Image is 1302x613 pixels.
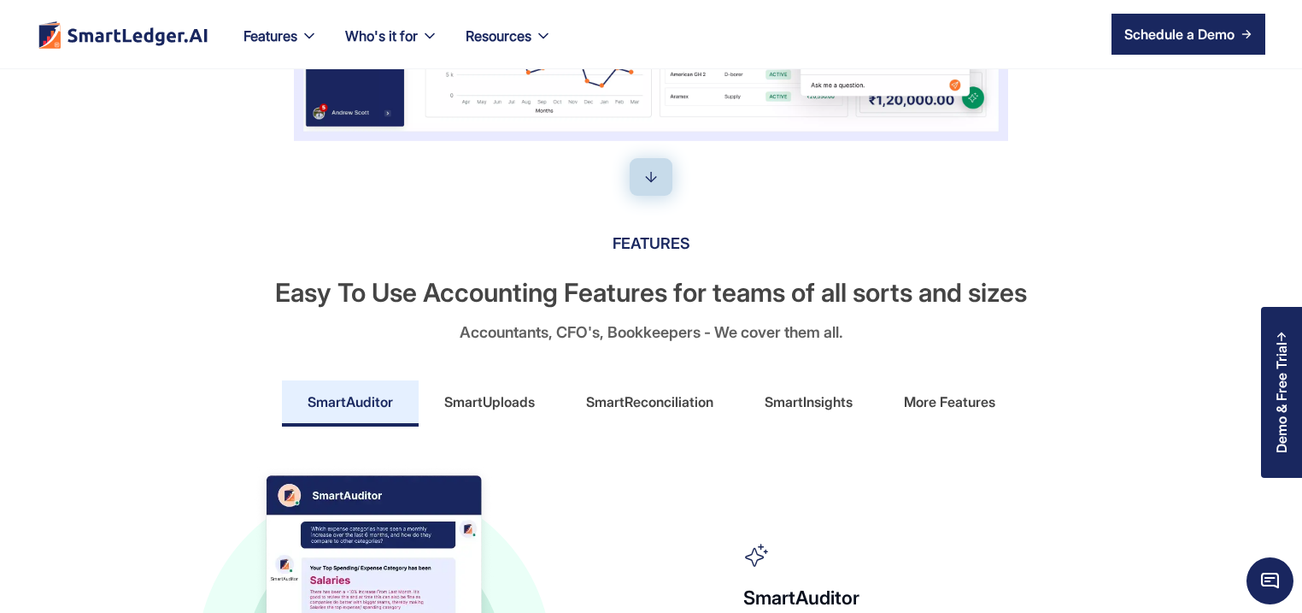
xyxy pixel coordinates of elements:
[1111,14,1265,55] a: Schedule a Demo
[1124,24,1235,44] div: Schedule a Demo
[743,543,769,569] img: auditor icon
[444,388,535,416] div: SmartUploads
[466,24,531,48] div: Resources
[743,586,1170,610] h4: SmartAuditor
[1274,342,1289,453] div: Demo & Free Trial
[37,21,209,49] a: home
[345,24,418,48] div: Who's it for
[37,21,209,49] img: footer logo
[331,24,452,68] div: Who's it for
[308,388,393,416] div: SmartAuditor
[230,24,331,68] div: Features
[243,24,297,48] div: Features
[765,388,853,416] div: SmartInsights
[452,24,566,68] div: Resources
[586,388,713,416] div: SmartReconciliation
[641,167,661,187] img: down-arrow
[1241,29,1252,39] img: arrow right icon
[904,388,995,416] div: More Features
[1246,557,1293,604] span: Chat Widget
